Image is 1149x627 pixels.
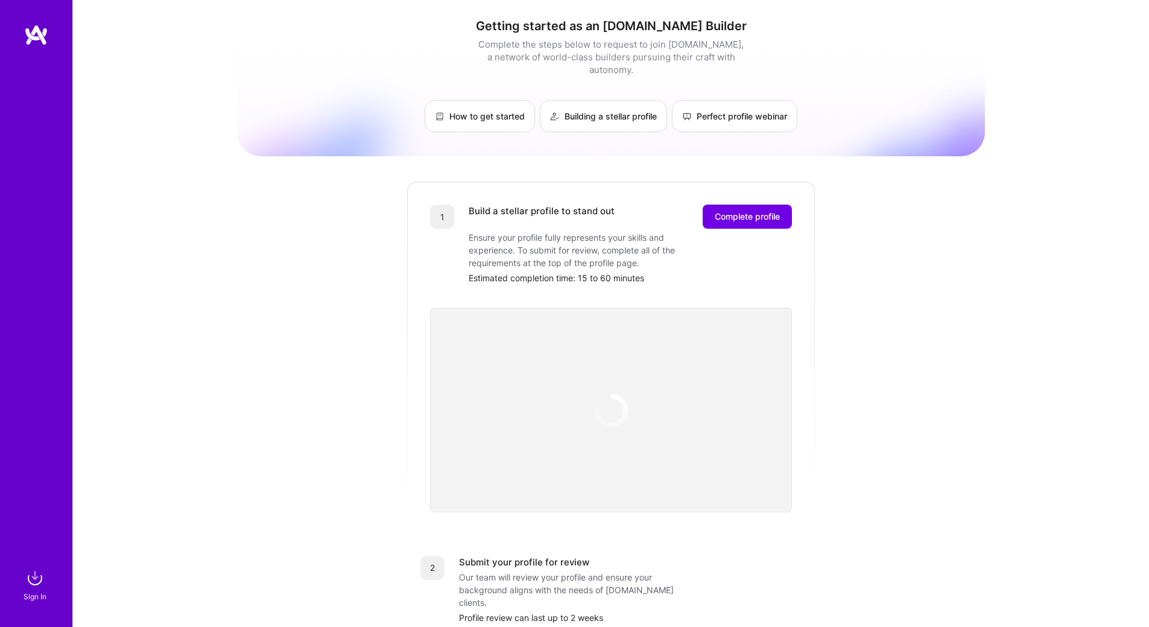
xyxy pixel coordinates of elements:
[24,590,46,603] div: Sign In
[459,556,589,568] div: Submit your profile for review
[469,231,710,269] div: Ensure your profile fully represents your skills and experience. To submit for review, complete a...
[237,19,985,33] h1: Getting started as an [DOMAIN_NAME] Builder
[475,38,747,76] div: Complete the steps below to request to join [DOMAIN_NAME], a network of world-class builders purs...
[425,100,535,132] a: How to get started
[540,100,667,132] a: Building a stellar profile
[420,556,445,580] div: 2
[469,205,615,229] div: Build a stellar profile to stand out
[459,571,700,609] div: Our team will review your profile and ensure your background aligns with the needs of [DOMAIN_NAM...
[715,211,780,223] span: Complete profile
[682,112,692,121] img: Perfect profile webinar
[550,112,560,121] img: Building a stellar profile
[469,272,792,284] div: Estimated completion time: 15 to 60 minutes
[430,308,792,512] iframe: video
[23,566,47,590] img: sign in
[25,566,47,603] a: sign inSign In
[24,24,48,46] img: logo
[703,205,792,229] button: Complete profile
[459,611,802,624] div: Profile review can last up to 2 weeks
[672,100,797,132] a: Perfect profile webinar
[430,205,454,229] div: 1
[435,112,445,121] img: How to get started
[588,387,634,433] img: loading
